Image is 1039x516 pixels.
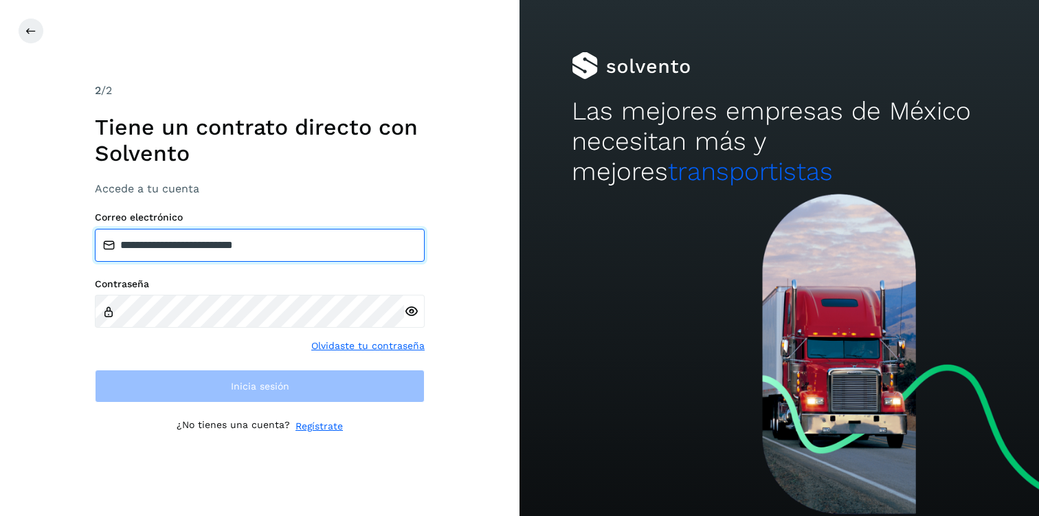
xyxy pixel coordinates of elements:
[311,339,425,353] a: Olvidaste tu contraseña
[95,82,425,99] div: /2
[668,157,833,186] span: transportistas
[572,96,987,188] h2: Las mejores empresas de México necesitan más y mejores
[95,84,101,97] span: 2
[95,114,425,167] h1: Tiene un contrato directo con Solvento
[177,419,290,434] p: ¿No tienes una cuenta?
[95,278,425,290] label: Contraseña
[231,381,289,391] span: Inicia sesión
[95,182,425,195] h3: Accede a tu cuenta
[95,212,425,223] label: Correo electrónico
[95,370,425,403] button: Inicia sesión
[295,419,343,434] a: Regístrate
